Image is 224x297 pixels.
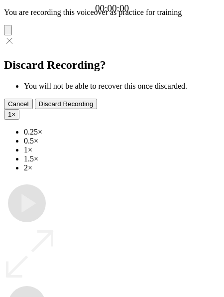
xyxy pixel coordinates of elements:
li: 0.25× [24,128,220,137]
a: 00:00:00 [95,3,129,14]
li: 1.5× [24,154,220,163]
li: 1× [24,146,220,154]
li: You will not be able to recover this once discarded. [24,82,220,91]
li: 0.5× [24,137,220,146]
h2: Discard Recording? [4,58,220,72]
button: Cancel [4,99,33,109]
li: 2× [24,163,220,172]
button: Discard Recording [35,99,98,109]
button: 1× [4,109,19,120]
span: 1 [8,111,11,118]
p: You are recording this voiceover as practice for training [4,8,220,17]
